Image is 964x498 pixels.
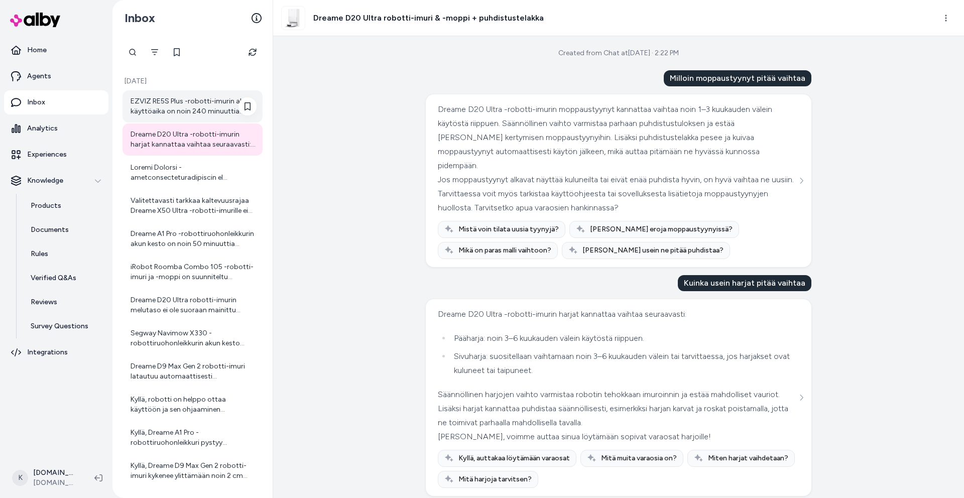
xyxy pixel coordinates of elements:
li: Sivuharja: suositellaan vaihtamaan noin 3–6 kuukauden välein tai tarvittaessa, jos harjakset ovat... [451,349,797,378]
span: Mistä voin tilata uusia tyynyjä? [458,224,559,234]
div: EZVIZ RE5S Plus -robotti-imurin akun käyttöaika on noin 240 minuuttia (Quiet-tilassa) ja noin 180... [131,96,257,116]
p: Integrations [27,347,68,357]
a: Experiences [4,143,108,167]
a: Home [4,38,108,62]
a: Kyllä, robotti on helppo ottaa käyttöön ja sen ohjaaminen mobiilisovelluksella on vaivatonta. [123,389,263,421]
div: Dreame D20 Ultra -robotti-imurin harjat kannattaa vaihtaa seuraavasti: [438,307,797,321]
span: [PERSON_NAME] eroja moppaustyynyissä? [590,224,733,234]
a: Agents [4,64,108,88]
a: Segway Navimow X330 -robottiruohonleikkurin akun kesto riippuu käytöstä ja nurmikon olosuhteista,... [123,322,263,354]
p: Agents [27,71,51,81]
div: Kyllä, Dreame D9 Max Gen 2 robotti-imuri kykenee ylittämään noin 2 cm korkuiset kynnykset. Se on ... [131,461,257,481]
a: Kyllä, Dreame A1 Pro -robottiruohonleikkuri pystyy leikkaamaan useita erillisiä leikkuualueita. J... [123,422,263,454]
div: iRobot Roomba Combo 105 -robotti-imuri ja -moppi on suunniteltu tehokkaaksi, ja sen imuteho on er... [131,262,257,282]
h2: Inbox [125,11,155,26]
p: Inbox [27,97,45,107]
div: Valitettavasti tarkkaa kaltevuusrajaa Dreame X50 Ultra -robotti-imurille ei ole erikseen ilmoitet... [131,196,257,216]
a: Valitettavasti tarkkaa kaltevuusrajaa Dreame X50 Ultra -robotti-imurille ei ole erikseen ilmoitet... [123,190,263,222]
a: Dreame D20 Ultra robotti-imurin melutaso ei ole suoraan mainittu tuotetiedoissa. Yleisesti ottaen... [123,289,263,321]
a: Products [21,194,108,218]
div: Created from Chat at [DATE] · 2:22 PM [558,48,679,58]
a: Verified Q&As [21,266,108,290]
div: Kyllä, robotti on helppo ottaa käyttöön ja sen ohjaaminen mobiilisovelluksella on vaivatonta. [131,395,257,415]
h3: Dreame D20 Ultra robotti-imuri & -moppi + puhdistustelakka [313,12,544,24]
p: Verified Q&As [31,273,76,283]
button: Refresh [243,42,263,62]
a: Analytics [4,116,108,141]
span: Miten harjat vaihdetaan? [708,453,788,463]
p: [DATE] [123,76,263,86]
div: Loremi Dolorsi -ametconsecteturadipiscin el seddoeiusm tempor incididuntutla, etdol magnaa enimad... [131,163,257,183]
span: [PERSON_NAME] usein ne pitää puhdistaa? [582,245,724,256]
div: Milloin moppaustyynyt pitää vaihtaa [664,70,811,86]
button: K[DOMAIN_NAME] Shopify[DOMAIN_NAME] [6,462,86,494]
div: Säännöllinen harjojen vaihto varmistaa robotin tehokkaan imuroinnin ja estää mahdolliset vauriot.... [438,388,797,430]
span: [DOMAIN_NAME] [33,478,78,488]
li: Pääharja: noin 3–6 kuukauden välein käytöstä riippuen. [451,331,797,345]
div: Dreame A1 Pro -robottiruohonleikkurin akun kesto on noin 50 minuuttia yhdellä latauksella. Lataus... [131,229,257,249]
p: Survey Questions [31,321,88,331]
div: Dreame D20 Ultra -robotti-imurin harjat kannattaa vaihtaa seuraavasti: - Pääharja: noin 3–6 kuuka... [131,130,257,150]
p: Home [27,45,47,55]
p: Products [31,201,61,211]
button: Filter [145,42,165,62]
a: Documents [21,218,108,242]
img: Dreame_D20_Ultra_main_white_1.jpg [282,7,305,30]
button: See more [795,392,807,404]
p: Analytics [27,123,58,134]
a: Reviews [21,290,108,314]
p: Documents [31,225,69,235]
img: alby Logo [10,13,60,27]
span: Kyllä, auttakaa löytämään varaosat [458,453,570,463]
div: Kuinka usein harjat pitää vaihtaa [678,275,811,291]
a: iRobot Roomba Combo 105 -robotti-imuri ja -moppi on suunniteltu tehokkaaksi, ja sen imuteho on er... [123,256,263,288]
span: Mitä muita varaosia on? [601,453,677,463]
a: Dreame A1 Pro -robottiruohonleikkurin akun kesto on noin 50 minuuttia yhdellä latauksella. Lataus... [123,223,263,255]
a: Kyllä, Dreame D9 Max Gen 2 robotti-imuri kykenee ylittämään noin 2 cm korkuiset kynnykset. Se on ... [123,455,263,487]
button: See more [795,175,807,187]
div: Dreame D20 Ultra -robotti-imurin moppaustyynyt kannattaa vaihtaa noin 1–3 kuukauden välein käytös... [438,102,797,173]
a: Rules [21,242,108,266]
a: Inbox [4,90,108,114]
p: Reviews [31,297,57,307]
a: Dreame D20 Ultra -robotti-imurin harjat kannattaa vaihtaa seuraavasti: - Pääharja: noin 3–6 kuuka... [123,123,263,156]
p: [DOMAIN_NAME] Shopify [33,468,78,478]
div: Dreame D9 Max Gen 2 robotti-imuri latautuu automaattisesti latausasemallaan. Kun akun varaus alka... [131,361,257,382]
div: Segway Navimow X330 -robottiruohonleikkurin akun kesto riippuu käytöstä ja nurmikon olosuhteista,... [131,328,257,348]
div: Dreame D20 Ultra robotti-imurin melutaso ei ole suoraan mainittu tuotetiedoissa. Yleisesti ottaen... [131,295,257,315]
span: Mitä harjoja tarvitsen? [458,474,532,484]
a: Survey Questions [21,314,108,338]
p: Experiences [27,150,67,160]
div: [PERSON_NAME], voimme auttaa sinua löytämään sopivat varaosat harjoille! [438,430,797,444]
p: Rules [31,249,48,259]
a: Loremi Dolorsi -ametconsecteturadipiscin el seddoeiusm tempor incididuntutla, etdol magnaa enimad... [123,157,263,189]
p: Knowledge [27,176,63,186]
span: Mikä on paras malli vaihtoon? [458,245,551,256]
div: Kyllä, Dreame A1 Pro -robottiruohonleikkuri pystyy leikkaamaan useita erillisiä leikkuualueita. J... [131,428,257,448]
a: Dreame D9 Max Gen 2 robotti-imuri latautuu automaattisesti latausasemallaan. Kun akun varaus alka... [123,355,263,388]
button: Knowledge [4,169,108,193]
a: Integrations [4,340,108,364]
span: K [12,470,28,486]
div: Jos moppaustyynyt alkavat näyttää kuluneilta tai eivät enää puhdista hyvin, on hyvä vaihtaa ne uu... [438,173,797,215]
a: EZVIZ RE5S Plus -robotti-imurin akun käyttöaika on noin 240 minuuttia (Quiet-tilassa) ja noin 180... [123,90,263,122]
